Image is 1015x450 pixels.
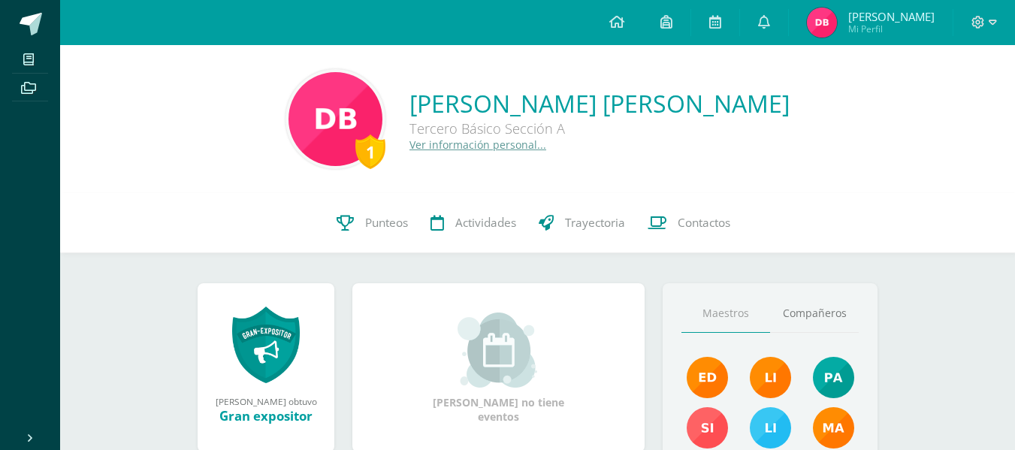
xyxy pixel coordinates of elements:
[678,215,730,231] span: Contactos
[848,23,935,35] span: Mi Perfil
[424,313,574,424] div: [PERSON_NAME] no tiene eventos
[687,357,728,398] img: f40e456500941b1b33f0807dd74ea5cf.png
[848,9,935,24] span: [PERSON_NAME]
[409,119,790,137] div: Tercero Básico Sección A
[807,8,837,38] img: 19c3fd28bc68a3ecd6e2ee5cfbd7fe0e.png
[213,407,319,424] div: Gran expositor
[409,87,790,119] a: [PERSON_NAME] [PERSON_NAME]
[288,72,382,166] img: 2f057ec37545445eca30c24f3f1e3ce4.png
[325,193,419,253] a: Punteos
[813,357,854,398] img: 40c28ce654064086a0d3fb3093eec86e.png
[636,193,742,253] a: Contactos
[455,215,516,231] span: Actividades
[750,357,791,398] img: cefb4344c5418beef7f7b4a6cc3e812c.png
[365,215,408,231] span: Punteos
[355,134,385,169] div: 1
[213,395,319,407] div: [PERSON_NAME] obtuvo
[527,193,636,253] a: Trayectoria
[813,407,854,448] img: 560278503d4ca08c21e9c7cd40ba0529.png
[419,193,527,253] a: Actividades
[681,294,770,333] a: Maestros
[750,407,791,448] img: 93ccdf12d55837f49f350ac5ca2a40a5.png
[687,407,728,448] img: f1876bea0eda9ed609c3471a3207beac.png
[458,313,539,388] img: event_small.png
[565,215,625,231] span: Trayectoria
[770,294,859,333] a: Compañeros
[409,137,546,152] a: Ver información personal...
